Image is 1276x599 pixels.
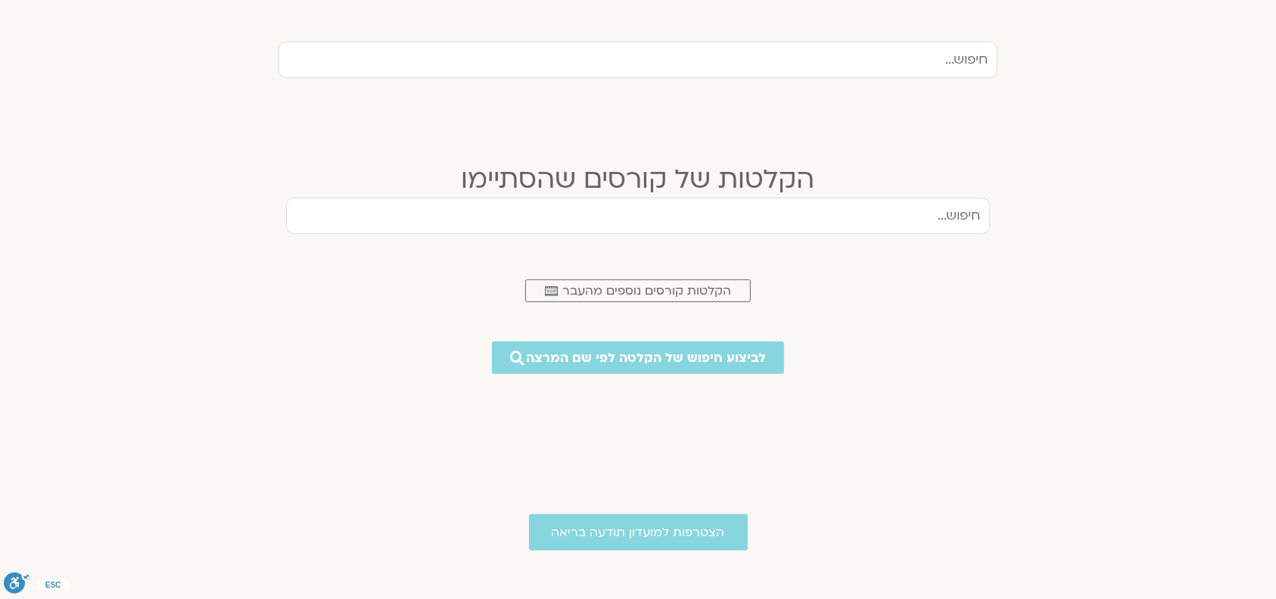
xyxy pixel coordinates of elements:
span: הקלטות קורסים נוספים מהעבר [562,284,731,298]
a: הצטרפות למועדון תודעה בריאה [529,514,748,551]
input: חיפוש... [286,198,990,234]
span: לביצוע חיפוש של הקלטה לפי שם המרצה [526,351,766,365]
a: הקלטות קורסים נוספים מהעבר [525,279,751,302]
a: לביצוע חיפוש של הקלטה לפי שם המרצה [492,342,784,374]
h2: הקלטות של קורסים שהסתיימו [286,164,990,195]
input: חיפוש... [279,42,997,78]
span: הצטרפות למועדון תודעה בריאה [552,526,725,539]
